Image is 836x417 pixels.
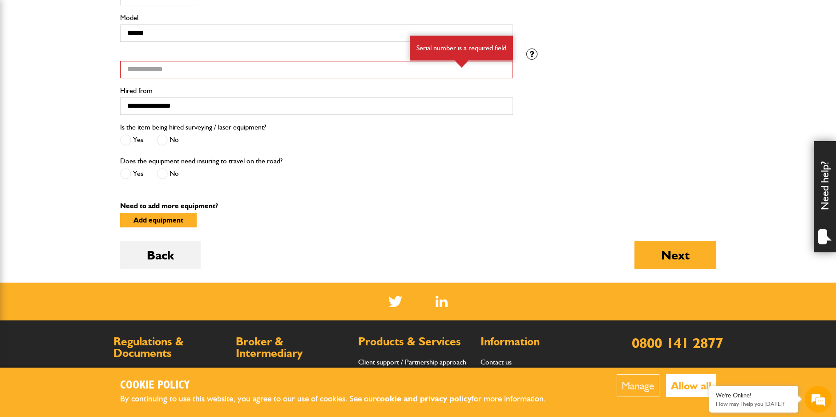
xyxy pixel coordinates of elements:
[120,87,513,94] label: Hired from
[666,374,716,397] button: Allow all
[12,82,162,102] input: Enter your last name
[481,358,512,366] a: Contact us
[12,109,162,128] input: Enter your email address
[455,61,468,68] img: error-box-arrow.svg
[814,141,836,252] div: Need help?
[632,334,723,352] a: 0800 141 2877
[146,4,167,26] div: Minimize live chat window
[388,296,402,307] img: Twitter
[120,134,143,146] label: Yes
[617,374,659,397] button: Manage
[120,158,283,165] label: Does the equipment need insuring to travel on the road?
[15,49,37,62] img: d_20077148190_company_1631870298795_20077148190
[120,213,197,227] button: Add equipment
[236,336,349,359] h2: Broker & Intermediary
[12,135,162,154] input: Enter your phone number
[46,50,149,61] div: Chat with us now
[436,296,448,307] img: Linked In
[376,393,472,404] a: cookie and privacy policy
[157,168,179,179] label: No
[120,202,716,210] p: Need to add more equipment?
[436,296,448,307] a: LinkedIn
[121,274,162,286] em: Start Chat
[358,358,466,366] a: Client support / Partnership approach
[120,14,513,21] label: Model
[120,124,266,131] label: Is the item being hired surveying / laser equipment?
[716,392,792,399] div: We're Online!
[410,36,513,61] div: Serial number is a required field
[113,336,227,359] h2: Regulations & Documents
[157,134,179,146] label: No
[120,168,143,179] label: Yes
[716,401,792,407] p: How may I help you today?
[634,241,716,269] button: Next
[358,336,472,348] h2: Products & Services
[481,336,594,348] h2: Information
[120,392,561,406] p: By continuing to use this website, you agree to our use of cookies. See our for more information.
[120,379,561,393] h2: Cookie Policy
[120,241,201,269] button: Back
[12,161,162,267] textarea: Type your message and hit 'Enter'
